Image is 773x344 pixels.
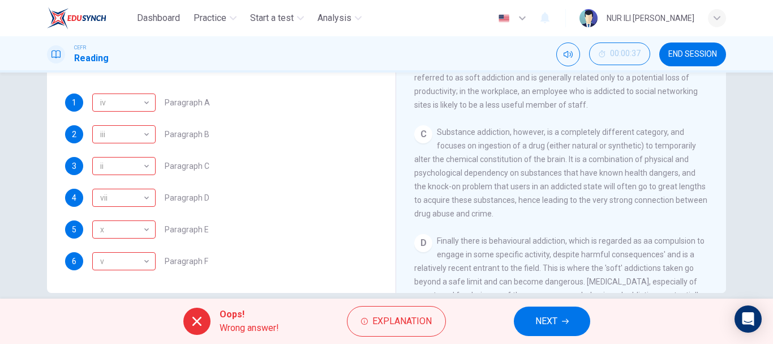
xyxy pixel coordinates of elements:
[165,226,209,233] span: Paragraph E
[72,226,76,233] span: 5
[132,8,184,28] button: Dashboard
[92,252,156,270] div: i
[189,8,241,28] button: Practice
[194,11,226,25] span: Practice
[607,11,694,25] div: NUR ILI [PERSON_NAME]
[92,220,156,239] div: v
[47,7,106,29] img: EduSynch logo
[250,11,294,25] span: Start a test
[92,118,152,151] div: iii
[165,99,210,107] span: Paragraph A
[72,194,76,202] span: 4
[72,99,76,107] span: 1
[579,9,598,27] img: Profile picture
[246,8,308,28] button: Start a test
[165,257,208,265] span: Paragraph F
[535,313,557,329] span: NEXT
[47,7,132,29] a: EduSynch logo
[74,52,109,65] h1: Reading
[74,44,86,52] span: CEFR
[92,182,152,214] div: vii
[317,11,351,25] span: Analysis
[92,87,152,119] div: iv
[610,49,641,58] span: 00:00:37
[556,43,580,66] div: Mute
[72,257,76,265] span: 6
[92,94,156,112] div: viii
[92,245,152,278] div: v
[92,150,152,182] div: ii
[220,308,279,321] span: Oops!
[514,307,590,336] button: NEXT
[659,43,726,66] button: END SESSION
[414,125,432,143] div: C
[165,194,209,202] span: Paragraph D
[137,11,180,25] span: Dashboard
[92,189,156,207] div: ix
[589,43,650,65] button: 00:00:37
[92,214,152,246] div: x
[668,50,717,59] span: END SESSION
[72,162,76,170] span: 3
[92,157,156,175] div: iii
[589,43,650,66] div: Hide
[497,14,511,23] img: en
[372,313,432,329] span: Explanation
[313,8,366,28] button: Analysis
[165,162,209,170] span: Paragraph C
[735,305,762,333] div: Open Intercom Messenger
[347,306,446,337] button: Explanation
[414,234,432,252] div: D
[72,130,76,138] span: 2
[220,321,279,335] span: Wrong answer!
[165,130,209,138] span: Paragraph B
[414,128,707,218] span: Substance addiction, however, is a completely different category, and focuses on ingestion of a d...
[92,125,156,143] div: x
